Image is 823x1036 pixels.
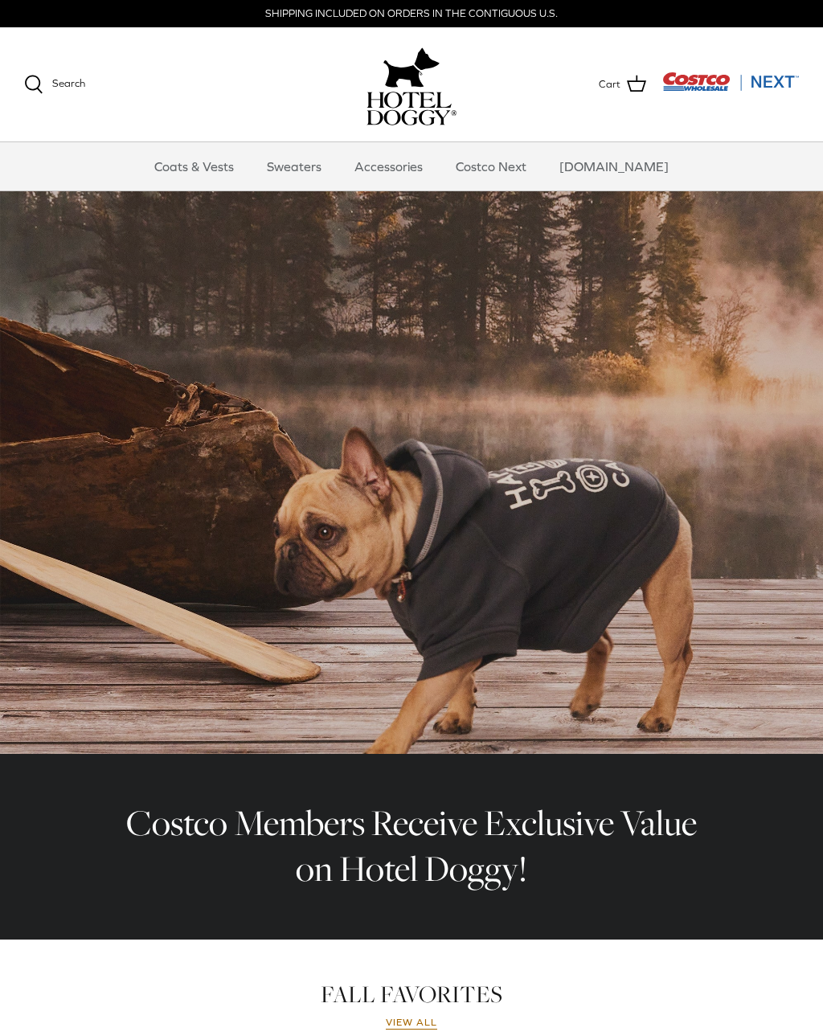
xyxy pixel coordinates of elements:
[545,142,683,190] a: [DOMAIN_NAME]
[321,978,502,1010] a: FALL FAVORITES
[366,92,457,125] img: hoteldoggycom
[366,43,457,125] a: hoteldoggy.com hoteldoggycom
[599,76,620,93] span: Cart
[441,142,541,190] a: Costco Next
[662,72,799,92] img: Costco Next
[340,142,437,190] a: Accessories
[114,801,709,891] h2: Costco Members Receive Exclusive Value on Hotel Doggy!
[24,75,85,94] a: Search
[383,43,440,92] img: hoteldoggy.com
[140,142,248,190] a: Coats & Vests
[662,82,799,94] a: Visit Costco Next
[52,77,85,89] span: Search
[386,1017,437,1030] a: View all
[252,142,336,190] a: Sweaters
[599,74,646,95] a: Cart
